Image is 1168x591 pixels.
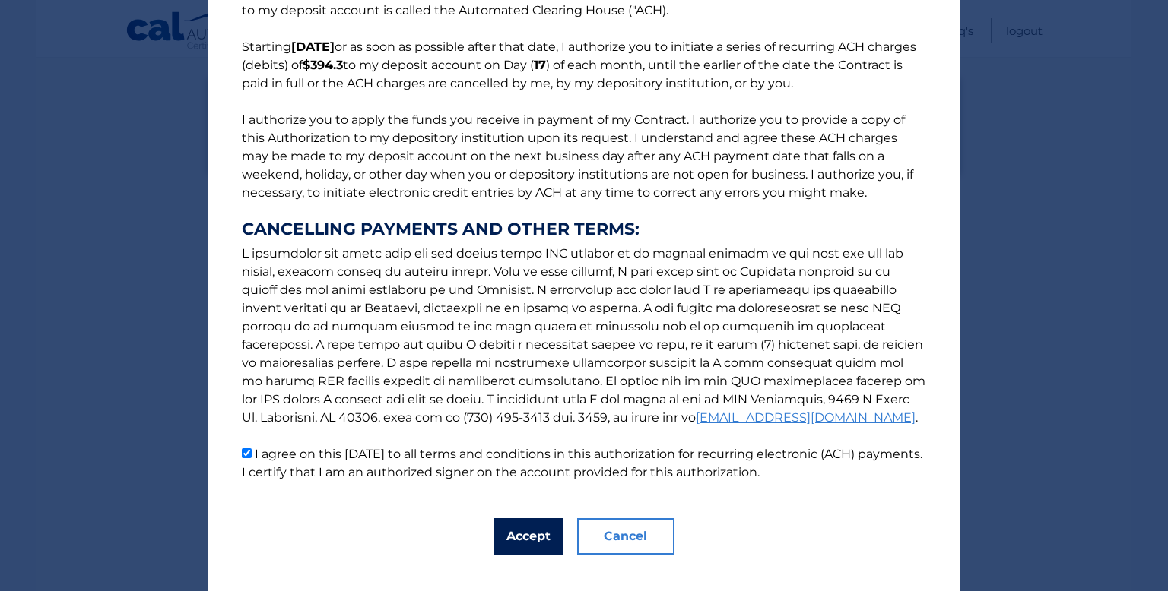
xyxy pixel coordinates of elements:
button: Accept [494,518,563,555]
a: [EMAIL_ADDRESS][DOMAIN_NAME] [696,410,916,425]
b: $394.3 [303,58,343,72]
button: Cancel [577,518,674,555]
b: 17 [534,58,546,72]
b: [DATE] [291,40,335,54]
strong: CANCELLING PAYMENTS AND OTHER TERMS: [242,220,926,239]
label: I agree on this [DATE] to all terms and conditions in this authorization for recurring electronic... [242,447,922,479]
